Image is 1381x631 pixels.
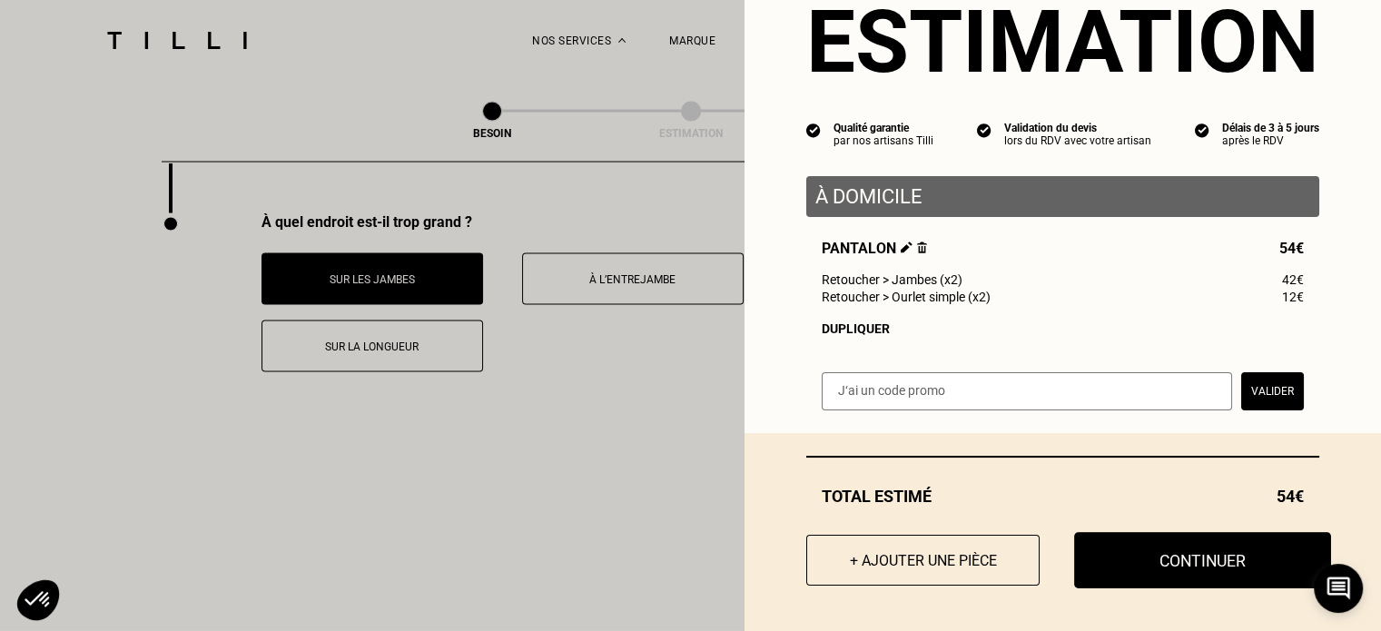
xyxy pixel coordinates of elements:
[815,185,1310,208] p: À domicile
[1277,487,1304,506] span: 54€
[1282,290,1304,304] span: 12€
[806,487,1319,506] div: Total estimé
[1241,372,1304,410] button: Valider
[901,242,912,253] img: Éditer
[1282,272,1304,287] span: 42€
[1279,240,1304,257] span: 54€
[834,122,933,134] div: Qualité garantie
[977,122,991,138] img: icon list info
[806,122,821,138] img: icon list info
[806,535,1040,586] button: + Ajouter une pièce
[822,321,1304,336] div: Dupliquer
[822,372,1232,410] input: J‘ai un code promo
[1222,134,1319,147] div: après le RDV
[1004,122,1151,134] div: Validation du devis
[1195,122,1209,138] img: icon list info
[917,242,927,253] img: Supprimer
[822,272,962,287] span: Retoucher > Jambes (x2)
[822,240,927,257] span: Pantalon
[822,290,991,304] span: Retoucher > Ourlet simple (x2)
[1004,134,1151,147] div: lors du RDV avec votre artisan
[834,134,933,147] div: par nos artisans Tilli
[1074,532,1331,588] button: Continuer
[1222,122,1319,134] div: Délais de 3 à 5 jours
